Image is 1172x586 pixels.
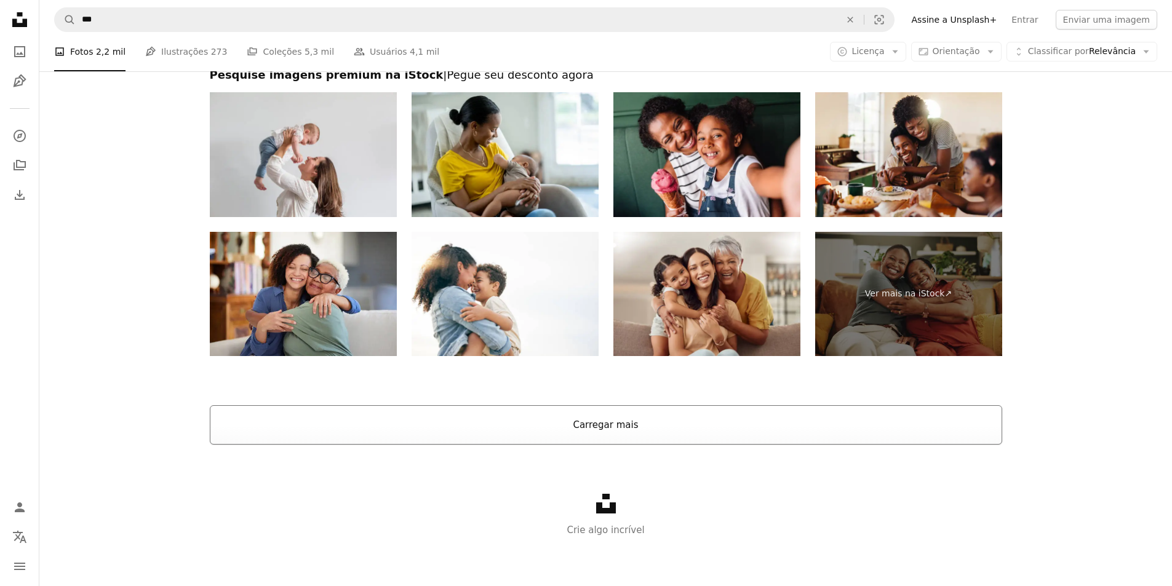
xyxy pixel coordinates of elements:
img: Amor geracional: um abraço sincero [210,232,397,357]
a: Fotos [7,39,32,64]
button: Pesquise na Unsplash [55,8,76,31]
button: Limpar [837,8,864,31]
img: Mãe feliz levantando menina bonito contra fundo branco [210,92,397,217]
h2: Pesquise imagens premium na iStock [210,68,1002,82]
a: Coleções 5,3 mil [247,32,334,71]
img: Avó, mãe e criança se abraçam em um retrato para o dia das mães em um sofá de casa como uma famíl... [613,232,800,357]
span: Relevância [1028,46,1136,58]
button: Pesquisa visual [864,8,894,31]
p: Crie algo incrível [39,523,1172,537]
img: Mãe e filha felizes que apreciam o gelado junto [613,92,800,217]
img: Filho feliz abraçando sua mãe durante um café da manhã em família em uma casa brasileira [815,92,1002,217]
button: Carregar mais [210,405,1002,445]
a: Início — Unsplash [7,7,32,34]
button: Enviar uma imagem [1056,10,1157,30]
a: Ilustrações [7,69,32,93]
button: Orientação [911,42,1002,61]
a: Assine a Unsplash+ [904,10,1005,30]
img: Praia, pôr do sol e amor da mãe para criança, menino ou filho juntos ao ar livre na natureza nas ... [412,232,599,357]
span: Classificar por [1028,46,1089,56]
button: Idioma [7,525,32,549]
a: Entrar / Cadastrar-se [7,495,32,520]
a: Usuários 4,1 mil [354,32,439,71]
a: Ver mais na iStock↗ [815,232,1002,357]
form: Pesquise conteúdo visual em todo o site [54,7,895,32]
button: Menu [7,554,32,579]
button: Licença [830,42,906,61]
span: 5,3 mil [305,45,334,58]
span: 273 [211,45,228,58]
a: Histórico de downloads [7,183,32,207]
img: Nursing Mother [412,92,599,217]
span: Licença [851,46,884,56]
a: Coleções [7,153,32,178]
a: Entrar [1004,10,1045,30]
span: 4,1 mil [410,45,439,58]
span: | Pegue seu desconto agora [443,68,593,81]
a: Explorar [7,124,32,148]
a: Ilustrações 273 [145,32,227,71]
span: Orientação [933,46,980,56]
button: Classificar porRelevância [1007,42,1157,61]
